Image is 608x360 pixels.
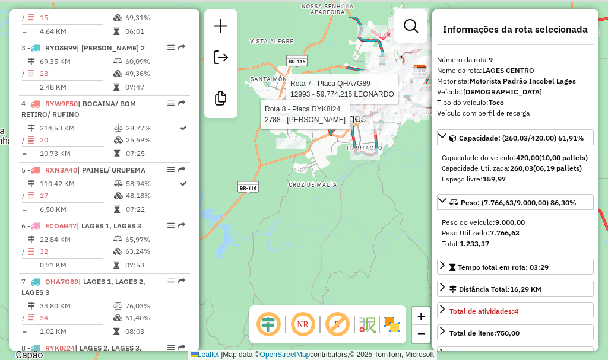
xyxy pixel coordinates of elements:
[21,259,27,271] td: =
[21,99,136,119] span: 4 -
[125,26,185,37] td: 06:01
[483,174,506,183] strong: 159,97
[125,148,179,160] td: 07:25
[39,312,113,324] td: 34
[437,76,594,87] div: Motorista:
[125,246,185,257] td: 63,24%
[125,203,179,215] td: 07:22
[114,206,120,213] i: Tempo total em rota
[45,343,75,352] span: RYK8I24
[460,239,489,248] strong: 1.233,37
[125,68,185,79] td: 49,36%
[21,81,27,93] td: =
[113,248,122,255] i: % de utilização da cubagem
[125,178,179,190] td: 58,94%
[39,56,113,68] td: 69,35 KM
[114,136,123,144] i: % de utilização da cubagem
[178,44,185,51] em: Rota exportada
[28,302,35,310] i: Distância Total
[125,300,185,312] td: 76,03%
[77,221,141,230] span: | LAGES 1, LAGES 3
[514,307,518,316] strong: 4
[114,125,123,132] i: % de utilização do peso
[39,259,113,271] td: 0,71 KM
[442,152,589,163] div: Capacidade do veículo:
[125,312,185,324] td: 61,40%
[437,259,594,275] a: Tempo total em rota: 03:29
[21,68,27,79] td: /
[221,351,223,359] span: |
[437,324,594,340] a: Total de itens:750,00
[39,246,113,257] td: 32
[539,153,588,162] strong: (10,00 pallets)
[28,70,35,77] i: Total de Atividades
[45,43,77,52] span: RYD8B99
[449,284,541,295] div: Distância Total:
[437,24,594,35] h4: Informações da rota selecionada
[437,212,594,254] div: Peso: (7.766,63/9.000,00) 86,30%
[178,222,185,229] em: Rota exportada
[39,178,113,190] td: 110,42 KM
[113,58,122,65] i: % de utilização do peso
[461,198,577,207] span: Peso: (7.766,63/9.000,00) 86,30%
[39,148,113,160] td: 10,73 KM
[28,314,35,321] i: Total de Atividades
[470,77,576,85] strong: Motorista Padrão Incobel Lages
[21,43,145,52] span: 3 -
[113,314,122,321] i: % de utilização da cubagem
[125,259,185,271] td: 07:53
[39,190,113,202] td: 17
[125,81,185,93] td: 07:47
[21,246,27,257] td: /
[28,136,35,144] i: Total de Atividades
[178,100,185,107] em: Rota exportada
[442,218,525,227] span: Peso do veículo:
[113,328,119,335] i: Tempo total em rota
[437,302,594,318] a: Total de atividades:4
[21,26,27,37] td: =
[125,326,185,337] td: 08:03
[39,203,113,215] td: 6,50 KM
[496,329,520,337] strong: 750,00
[489,55,493,64] strong: 9
[114,192,123,199] i: % de utilização da cubagem
[437,108,594,119] div: Veículo com perfil de recarga
[516,153,539,162] strong: 420,00
[482,66,534,75] strong: LAGES CENTRO
[114,150,120,157] i: Tempo total em rota
[21,277,145,297] span: 7 -
[113,262,119,269] i: Tempo total em rota
[125,122,179,134] td: 28,77%
[442,238,589,249] div: Total:
[437,65,594,76] div: Nome da rota:
[45,277,78,286] span: QHA7G89
[463,87,542,96] strong: [DEMOGRAPHIC_DATA]
[113,236,122,243] i: % de utilização do peso
[323,310,351,339] span: Exibir rótulo
[180,125,187,132] i: Rota otimizada
[113,70,122,77] i: % de utilização da cubagem
[39,300,113,312] td: 34,80 KM
[180,180,187,187] i: Rota otimizada
[437,87,594,97] div: Veículo:
[167,222,175,229] em: Opções
[178,166,185,173] em: Rota exportada
[437,97,594,108] div: Tipo do veículo:
[437,129,594,145] a: Capacidade: (260,03/420,00) 61,91%
[495,218,525,227] strong: 9.000,00
[113,84,119,91] i: Tempo total em rota
[209,87,233,113] a: Criar modelo
[113,302,122,310] i: % de utilização do peso
[437,194,594,210] a: Peso: (7.766,63/9.000,00) 86,30%
[167,278,175,285] em: Opções
[191,351,219,359] a: Leaflet
[39,326,113,337] td: 1,02 KM
[114,180,123,187] i: % de utilização do peso
[167,344,175,351] em: Opções
[28,248,35,255] i: Total de Atividades
[28,125,35,132] i: Distância Total
[28,236,35,243] i: Distância Total
[449,307,518,316] span: Total de atividades:
[125,56,185,68] td: 60,09%
[28,58,35,65] i: Distância Total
